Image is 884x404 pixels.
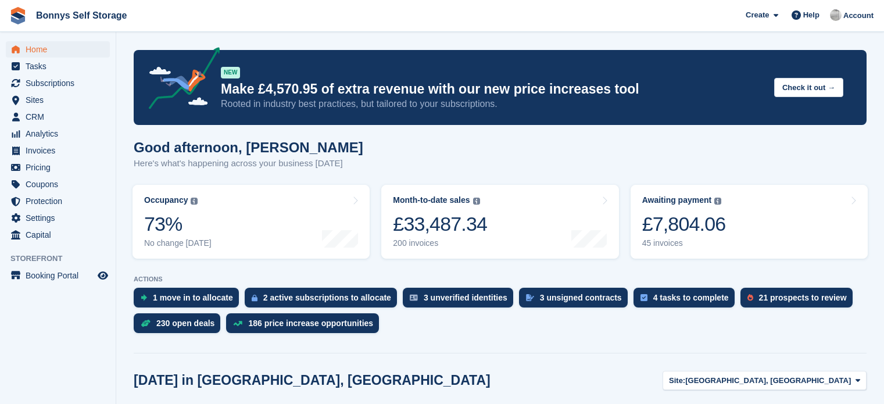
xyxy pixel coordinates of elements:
span: Storefront [10,253,116,264]
div: 73% [144,212,212,236]
div: £7,804.06 [642,212,726,236]
a: menu [6,92,110,108]
span: Pricing [26,159,95,176]
span: Invoices [26,142,95,159]
div: 21 prospects to review [759,293,847,302]
span: Tasks [26,58,95,74]
a: 4 tasks to complete [634,288,740,313]
a: 2 active subscriptions to allocate [245,288,403,313]
span: CRM [26,109,95,125]
a: menu [6,227,110,243]
span: Protection [26,193,95,209]
img: task-75834270c22a3079a89374b754ae025e5fb1db73e45f91037f5363f120a921f8.svg [640,294,647,301]
span: Capital [26,227,95,243]
span: Booking Portal [26,267,95,284]
a: menu [6,41,110,58]
a: 3 unsigned contracts [519,288,634,313]
div: 200 invoices [393,238,487,248]
button: Site: [GEOGRAPHIC_DATA], [GEOGRAPHIC_DATA] [663,371,867,390]
a: menu [6,159,110,176]
a: menu [6,267,110,284]
a: Awaiting payment £7,804.06 45 invoices [631,185,868,259]
img: active_subscription_to_allocate_icon-d502201f5373d7db506a760aba3b589e785aa758c864c3986d89f69b8ff3... [252,294,257,302]
div: 45 invoices [642,238,726,248]
img: move_ins_to_allocate_icon-fdf77a2bb77ea45bf5b3d319d69a93e2d87916cf1d5bf7949dd705db3b84f3ca.svg [141,294,147,301]
img: James Bonny [830,9,842,21]
a: Preview store [96,269,110,283]
a: menu [6,58,110,74]
img: verify_identity-adf6edd0f0f0b5bbfe63781bf79b02c33cf7c696d77639b501bdc392416b5a36.svg [410,294,418,301]
span: Settings [26,210,95,226]
a: 3 unverified identities [403,288,519,313]
a: 186 price increase opportunities [226,313,385,339]
a: Bonnys Self Storage [31,6,131,25]
a: menu [6,176,110,192]
span: Create [746,9,769,21]
a: menu [6,142,110,159]
div: 1 move in to allocate [153,293,233,302]
img: price-adjustments-announcement-icon-8257ccfd72463d97f412b2fc003d46551f7dbcb40ab6d574587a9cd5c0d94... [139,47,220,113]
p: Make £4,570.95 of extra revenue with our new price increases tool [221,81,765,98]
span: Help [803,9,819,21]
h1: Good afternoon, [PERSON_NAME] [134,140,363,155]
a: menu [6,75,110,91]
div: Occupancy [144,195,188,205]
img: stora-icon-8386f47178a22dfd0bd8f6a31ec36ba5ce8667c1dd55bd0f319d3a0aa187defe.svg [9,7,27,24]
div: NEW [221,67,240,78]
p: Here's what's happening across your business [DATE] [134,157,363,170]
div: 2 active subscriptions to allocate [263,293,391,302]
img: prospect-51fa495bee0391a8d652442698ab0144808aea92771e9ea1ae160a38d050c398.svg [747,294,753,301]
div: 3 unsigned contracts [540,293,622,302]
div: Awaiting payment [642,195,712,205]
button: Check it out → [774,78,843,97]
p: ACTIONS [134,276,867,283]
a: 21 prospects to review [740,288,858,313]
div: Month-to-date sales [393,195,470,205]
span: Account [843,10,874,22]
span: Subscriptions [26,75,95,91]
img: deal-1b604bf984904fb50ccaf53a9ad4b4a5d6e5aea283cecdc64d6e3604feb123c2.svg [141,319,151,327]
div: 186 price increase opportunities [248,319,373,328]
a: menu [6,126,110,142]
span: Analytics [26,126,95,142]
span: Site: [669,375,685,387]
a: menu [6,193,110,209]
img: price_increase_opportunities-93ffe204e8149a01c8c9dc8f82e8f89637d9d84a8eef4429ea346261dce0b2c0.svg [233,321,242,326]
p: Rooted in industry best practices, but tailored to your subscriptions. [221,98,765,110]
span: [GEOGRAPHIC_DATA], [GEOGRAPHIC_DATA] [685,375,851,387]
a: Occupancy 73% No change [DATE] [133,185,370,259]
span: Sites [26,92,95,108]
img: contract_signature_icon-13c848040528278c33f63329250d36e43548de30e8caae1d1a13099fd9432cc5.svg [526,294,534,301]
span: Coupons [26,176,95,192]
img: icon-info-grey-7440780725fd019a000dd9b08b2336e03edf1995a4989e88bcd33f0948082b44.svg [191,198,198,205]
a: 1 move in to allocate [134,288,245,313]
div: £33,487.34 [393,212,487,236]
a: menu [6,210,110,226]
div: No change [DATE] [144,238,212,248]
div: 4 tasks to complete [653,293,729,302]
a: menu [6,109,110,125]
img: icon-info-grey-7440780725fd019a000dd9b08b2336e03edf1995a4989e88bcd33f0948082b44.svg [714,198,721,205]
span: Home [26,41,95,58]
div: 3 unverified identities [424,293,507,302]
img: icon-info-grey-7440780725fd019a000dd9b08b2336e03edf1995a4989e88bcd33f0948082b44.svg [473,198,480,205]
div: 230 open deals [156,319,214,328]
a: 230 open deals [134,313,226,339]
a: Month-to-date sales £33,487.34 200 invoices [381,185,618,259]
h2: [DATE] in [GEOGRAPHIC_DATA], [GEOGRAPHIC_DATA] [134,373,491,388]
